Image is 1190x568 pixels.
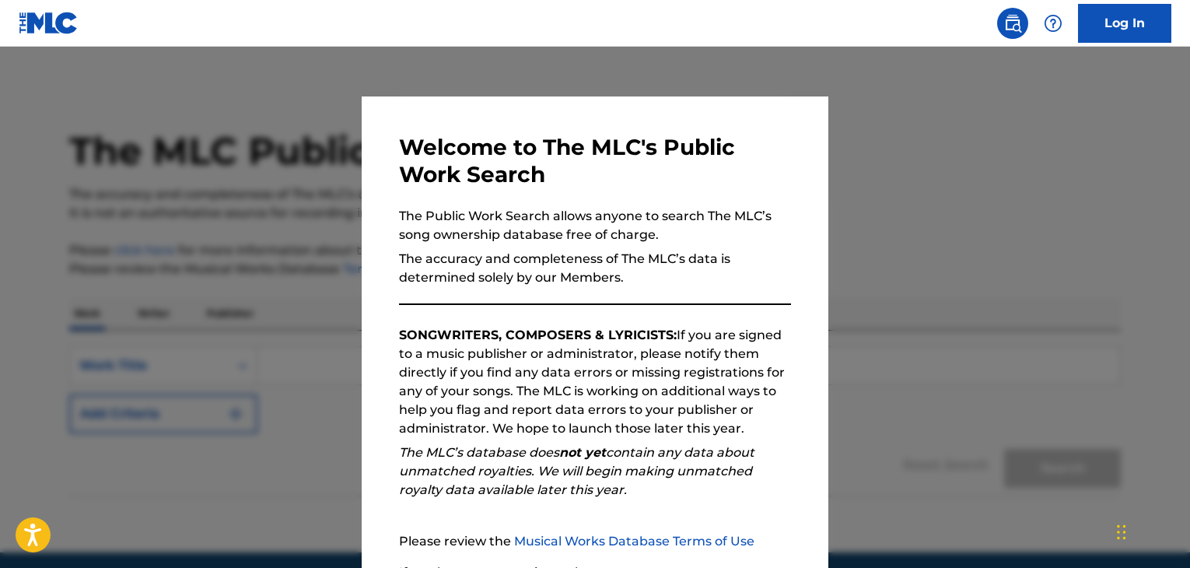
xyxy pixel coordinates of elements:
[399,328,677,342] strong: SONGWRITERS, COMPOSERS & LYRICISTS:
[399,532,791,551] p: Please review the
[1078,4,1171,43] a: Log In
[559,445,606,460] strong: not yet
[997,8,1028,39] a: Public Search
[399,207,791,244] p: The Public Work Search allows anyone to search The MLC’s song ownership database free of charge.
[399,326,791,438] p: If you are signed to a music publisher or administrator, please notify them directly if you find ...
[19,12,79,34] img: MLC Logo
[399,250,791,287] p: The accuracy and completeness of The MLC’s data is determined solely by our Members.
[514,534,754,549] a: Musical Works Database Terms of Use
[1112,493,1190,568] iframe: Chat Widget
[399,445,754,497] em: The MLC’s database does contain any data about unmatched royalties. We will begin making unmatche...
[399,134,791,188] h3: Welcome to The MLC's Public Work Search
[1003,14,1022,33] img: search
[1038,8,1069,39] div: Help
[1117,509,1126,556] div: Drag
[1044,14,1062,33] img: help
